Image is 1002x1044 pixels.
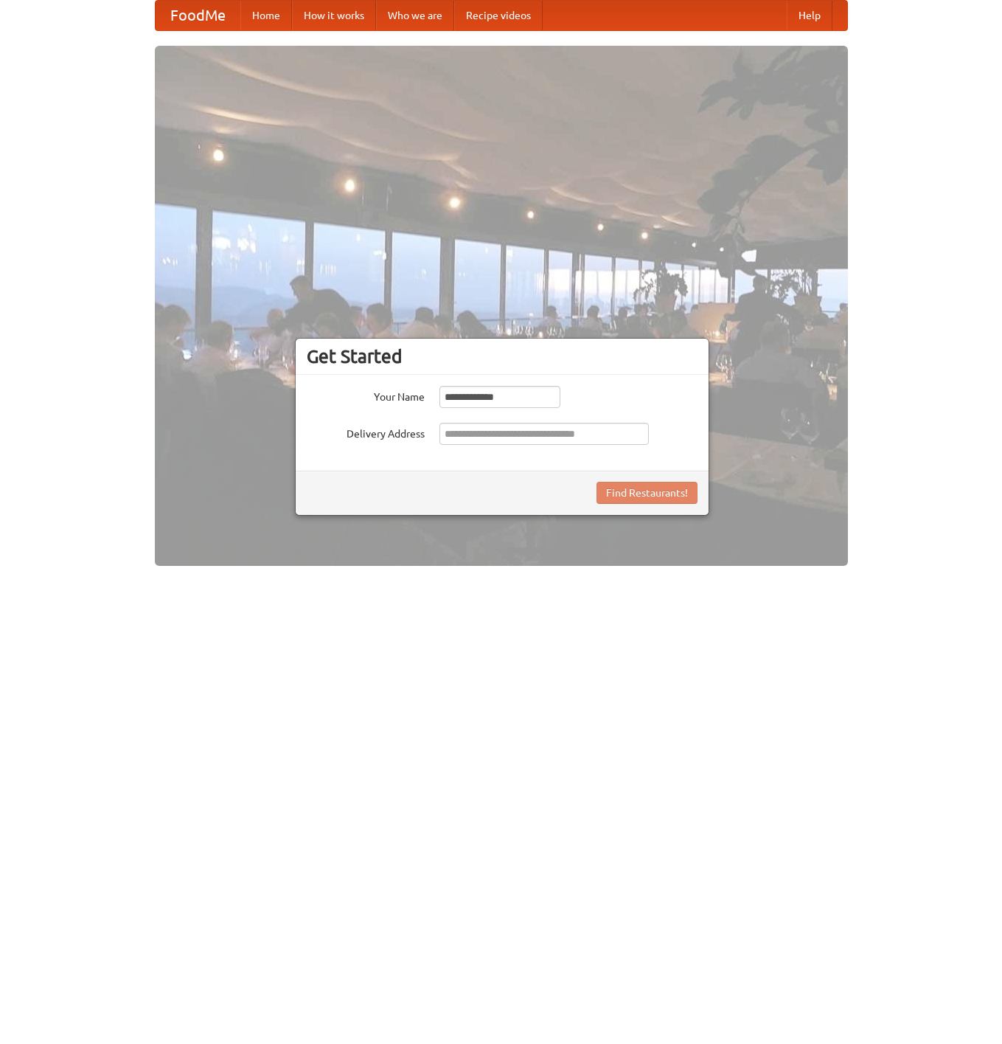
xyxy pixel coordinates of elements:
[787,1,832,30] a: Help
[596,482,697,504] button: Find Restaurants!
[307,423,425,441] label: Delivery Address
[307,345,697,367] h3: Get Started
[454,1,543,30] a: Recipe videos
[240,1,292,30] a: Home
[292,1,376,30] a: How it works
[156,1,240,30] a: FoodMe
[307,386,425,404] label: Your Name
[376,1,454,30] a: Who we are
